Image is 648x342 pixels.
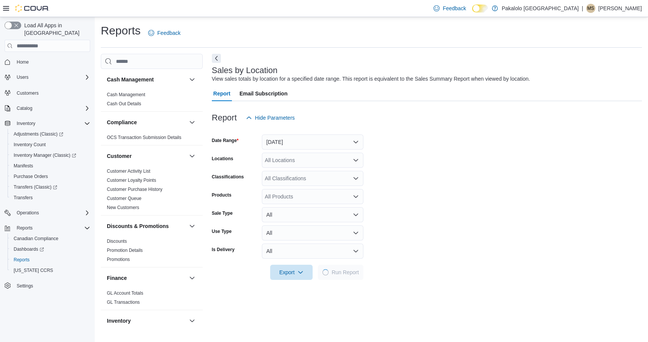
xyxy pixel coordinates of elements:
[107,248,143,253] a: Promotion Details
[101,289,203,310] div: Finance
[107,274,127,282] h3: Finance
[107,257,130,262] a: Promotions
[11,140,49,149] a: Inventory Count
[11,183,90,192] span: Transfers (Classic)
[212,192,232,198] label: Products
[14,131,63,137] span: Adjustments (Classic)
[145,25,183,41] a: Feedback
[107,222,186,230] button: Discounts & Promotions
[11,161,36,170] a: Manifests
[14,104,90,113] span: Catalog
[17,59,29,65] span: Home
[14,89,42,98] a: Customers
[212,66,278,75] h3: Sales by Location
[14,267,53,273] span: [US_STATE] CCRS
[11,183,60,192] a: Transfers (Classic)
[14,257,30,263] span: Reports
[107,290,143,296] a: GL Account Totals
[212,75,530,83] div: View sales totals by location for a specified date range. This report is equivalent to the Sales ...
[212,228,232,234] label: Use Type
[107,169,150,174] a: Customer Activity List
[8,255,93,265] button: Reports
[107,317,131,325] h3: Inventory
[107,135,182,140] a: OCS Transaction Submission Details
[8,233,93,244] button: Canadian Compliance
[14,223,36,233] button: Reports
[17,283,33,289] span: Settings
[582,4,583,13] p: |
[107,119,186,126] button: Compliance
[107,187,163,192] a: Customer Purchase History
[11,151,79,160] a: Inventory Manager (Classic)
[8,129,93,139] a: Adjustments (Classic)
[101,237,203,267] div: Discounts & Promotions
[107,101,141,106] a: Cash Out Details
[14,58,32,67] a: Home
[11,151,90,160] span: Inventory Manager (Classic)
[212,156,233,162] label: Locations
[322,269,329,276] span: Loading
[11,234,61,243] a: Canadian Compliance
[586,4,595,13] div: Michael Saikaley
[11,255,90,264] span: Reports
[107,196,141,201] a: Customer Queue
[21,22,90,37] span: Load All Apps in [GEOGRAPHIC_DATA]
[2,56,93,67] button: Home
[11,266,56,275] a: [US_STATE] CCRS
[8,244,93,255] a: Dashboards
[11,172,90,181] span: Purchase Orders
[188,316,197,325] button: Inventory
[14,246,44,252] span: Dashboards
[14,208,42,217] button: Operations
[8,139,93,150] button: Inventory Count
[107,274,186,282] button: Finance
[14,163,33,169] span: Manifests
[8,265,93,276] button: [US_STATE] CCRS
[14,236,58,242] span: Canadian Compliance
[101,133,203,145] div: Compliance
[353,194,359,200] button: Open list of options
[14,173,48,180] span: Purchase Orders
[212,210,233,216] label: Sale Type
[262,134,363,150] button: [DATE]
[14,142,46,148] span: Inventory Count
[14,73,31,82] button: Users
[8,150,93,161] a: Inventory Manager (Classic)
[17,210,39,216] span: Operations
[15,5,49,12] img: Cova
[14,208,90,217] span: Operations
[270,265,313,280] button: Export
[17,225,33,231] span: Reports
[8,171,93,182] button: Purchase Orders
[598,4,642,13] p: [PERSON_NAME]
[353,157,359,163] button: Open list of options
[101,23,141,38] h1: Reports
[11,130,66,139] a: Adjustments (Classic)
[2,87,93,98] button: Customers
[11,245,90,254] span: Dashboards
[14,223,90,233] span: Reports
[2,118,93,129] button: Inventory
[443,5,466,12] span: Feedback
[11,266,90,275] span: Washington CCRS
[11,255,33,264] a: Reports
[332,269,359,276] span: Run Report
[107,76,154,83] h3: Cash Management
[107,76,186,83] button: Cash Management
[107,178,156,183] a: Customer Loyalty Points
[107,119,137,126] h3: Compliance
[11,234,90,243] span: Canadian Compliance
[212,54,221,63] button: Next
[262,225,363,240] button: All
[107,222,169,230] h3: Discounts & Promotions
[11,193,36,202] a: Transfers
[502,4,579,13] p: Pakalolo [GEOGRAPHIC_DATA]
[212,174,244,180] label: Classifications
[11,130,90,139] span: Adjustments (Classic)
[8,182,93,192] a: Transfers (Classic)
[262,207,363,222] button: All
[101,167,203,215] div: Customer
[107,92,145,97] a: Cash Management
[17,90,39,96] span: Customers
